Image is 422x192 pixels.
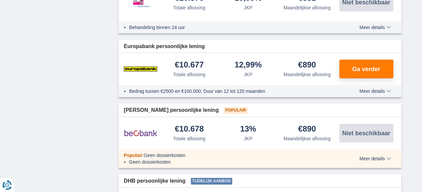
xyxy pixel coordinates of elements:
[284,135,331,142] div: Maandelijkse aflossing
[124,61,157,77] img: product.pl.alt Europabank
[235,61,262,70] div: 12,99%
[129,159,335,165] li: Geen dossierkosten
[359,156,391,161] span: Meer details
[124,153,142,158] span: Populair
[124,177,185,185] span: DHB persoonlijke lening
[244,71,253,78] div: JKP
[359,89,391,93] span: Meer details
[144,153,185,158] span: Geen dossierkosten
[298,61,316,70] div: €890
[173,135,205,142] div: Totale aflossing
[354,25,396,30] button: Meer details
[359,25,391,30] span: Meer details
[244,4,253,11] div: JKP
[173,71,205,78] div: Totale aflossing
[175,125,204,134] div: €10.678
[118,152,340,159] div: :
[354,156,396,161] button: Meer details
[191,178,232,185] span: Tijdelijk aanbod
[124,125,157,142] img: product.pl.alt Beobank
[298,125,316,134] div: €890
[342,130,390,136] span: Niet beschikbaar
[240,125,256,134] div: 13%
[284,4,331,11] div: Maandelijkse aflossing
[352,66,380,72] span: Ga verder
[244,135,253,142] div: JKP
[224,107,247,114] span: Populair
[354,88,396,94] button: Meer details
[173,4,205,11] div: Totale aflossing
[129,88,335,94] li: Bedrag tussen €2500 en €100.000; Duur van 12 tot 120 maanden
[124,43,205,50] span: Europabank persoonlijke lening
[284,71,331,78] div: Maandelijkse aflossing
[124,107,219,114] span: [PERSON_NAME] persoonlijke lening
[339,124,393,143] button: Niet beschikbaar
[175,61,204,70] div: €10.677
[339,60,393,78] button: Ga verder
[129,24,335,31] li: Behandeling binnen 24 uur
